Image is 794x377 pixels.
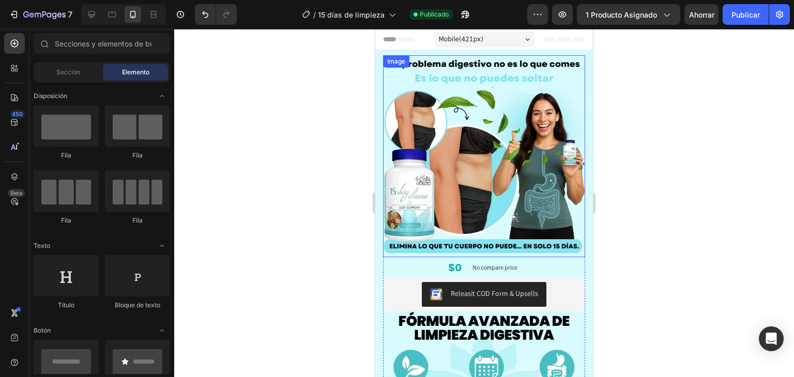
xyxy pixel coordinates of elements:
input: Secciones y elementos de búsqueda [34,33,170,54]
font: Fila [132,151,143,159]
span: Abrir con palanca [154,322,170,339]
font: / [313,10,316,19]
font: Publicado [420,10,449,18]
font: 15 días de limpieza [318,10,385,19]
button: Publicar [723,4,769,25]
font: Beta [10,190,22,197]
font: Fila [132,216,143,224]
font: Texto [34,242,50,249]
font: Sección [56,68,80,76]
font: 450 [12,111,23,118]
font: Fila [61,216,71,224]
span: Abrir con palanca [154,238,170,254]
div: Deshacer/Rehacer [195,4,237,25]
font: Bloque de texto [115,301,160,309]
font: Ahorrar [689,10,714,19]
font: Publicar [731,10,760,19]
div: Abrir Intercom Messenger [759,326,784,351]
iframe: Área de diseño [375,29,593,377]
button: Ahorrar [684,4,719,25]
font: Fila [61,151,71,159]
font: Elemento [122,68,149,76]
font: Disposición [34,92,67,100]
font: Botón [34,326,51,334]
span: Abrir con palanca [154,88,170,104]
button: 7 [4,4,77,25]
font: 7 [68,9,72,20]
button: 1 producto asignado [577,4,680,25]
font: Título [58,301,74,309]
font: 1 producto asignado [586,10,657,19]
